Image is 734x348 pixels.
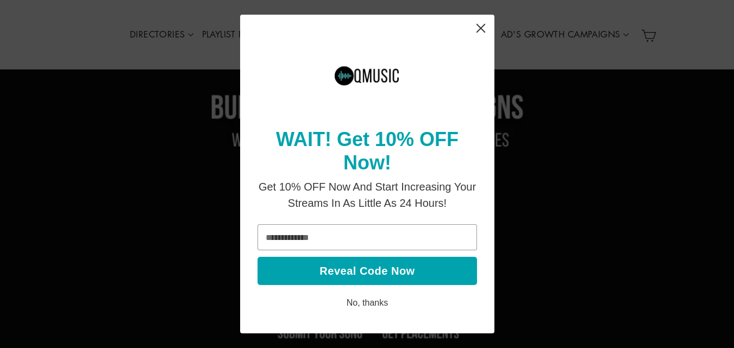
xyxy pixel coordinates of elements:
p: Get 10% OFF Now And Start Increasing Your Streams In As Little As 24 Hours! [258,179,477,211]
div: Close [467,15,494,44]
button: Reveal Code Now [258,257,477,285]
img: Untitled%20design.png [335,41,400,115]
a: No, thanks [346,298,387,307]
strong: WAIT! Get 10% OFF Now! [275,128,463,174]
